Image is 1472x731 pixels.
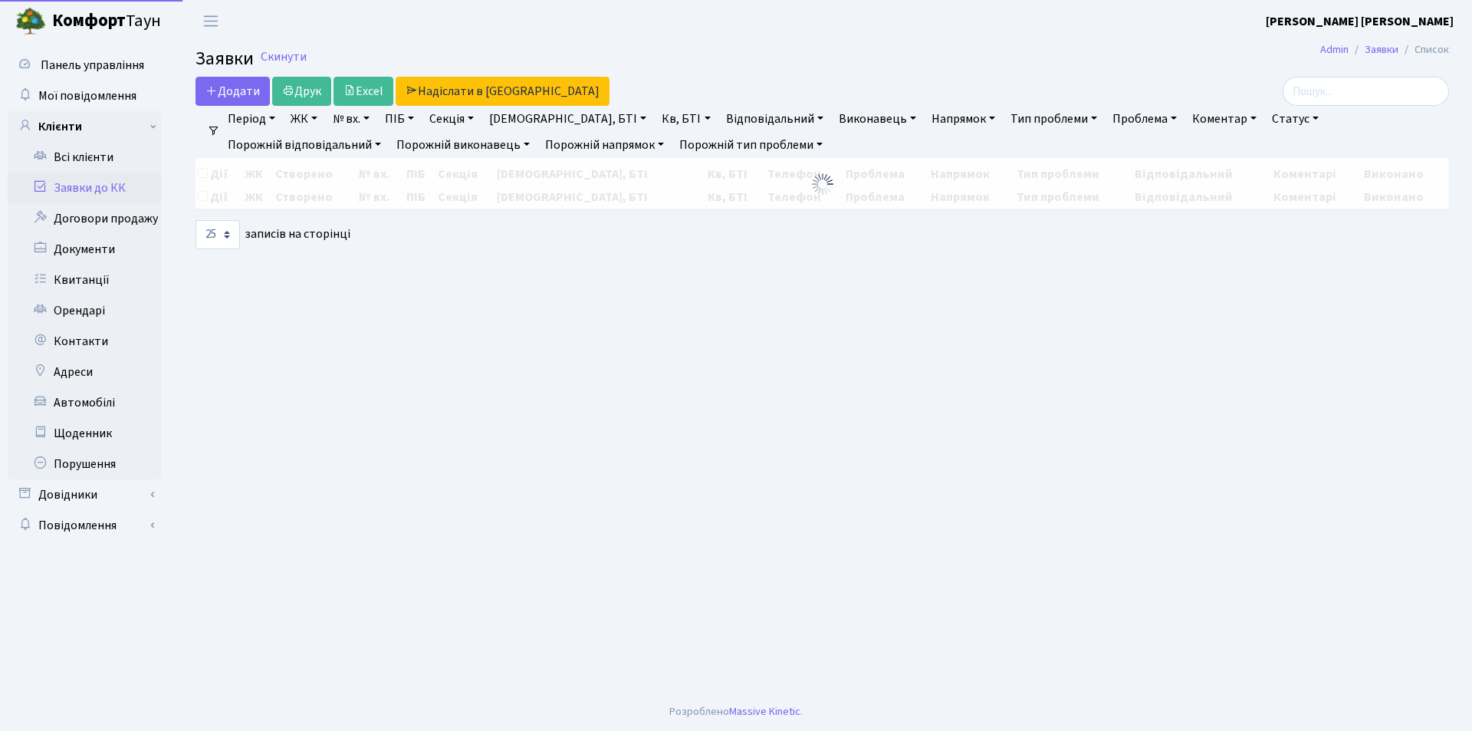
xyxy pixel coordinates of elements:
a: Коментар [1186,106,1263,132]
a: Мої повідомлення [8,81,161,111]
a: Щоденник [8,418,161,449]
a: Надіслати в [GEOGRAPHIC_DATA] [396,77,609,106]
a: Порожній виконавець [390,132,536,158]
a: Клієнти [8,111,161,142]
a: Кв, БТІ [655,106,716,132]
a: Заявки до КК [8,173,161,203]
a: [DEMOGRAPHIC_DATA], БТІ [483,106,652,132]
span: Панель управління [41,57,144,74]
a: № вх. [327,106,376,132]
a: Квитанції [8,265,161,295]
a: Відповідальний [720,106,830,132]
a: Massive Kinetic [729,703,800,719]
a: Скинути [261,50,307,64]
a: ЖК [284,106,324,132]
b: Комфорт [52,8,126,33]
a: Адреси [8,357,161,387]
span: Мої повідомлення [38,87,136,104]
b: [PERSON_NAME] [PERSON_NAME] [1266,13,1454,30]
a: Тип проблеми [1004,106,1103,132]
span: Таун [52,8,161,35]
span: Заявки [195,45,254,72]
a: Секція [423,106,480,132]
a: Порожній відповідальний [222,132,387,158]
li: Список [1398,41,1449,58]
a: ПІБ [379,106,420,132]
select: записів на сторінці [195,220,240,249]
a: [PERSON_NAME] [PERSON_NAME] [1266,12,1454,31]
a: Статус [1266,106,1325,132]
a: Напрямок [925,106,1001,132]
a: Друк [272,77,331,106]
a: Період [222,106,281,132]
a: Повідомлення [8,510,161,541]
span: Додати [205,83,260,100]
a: Excel [333,77,393,106]
a: Проблема [1106,106,1183,132]
a: Документи [8,234,161,265]
a: Порожній напрямок [539,132,670,158]
a: Панель управління [8,50,161,81]
a: Admin [1320,41,1349,58]
a: Контакти [8,326,161,357]
button: Переключити навігацію [192,8,230,34]
a: Всі клієнти [8,142,161,173]
div: Розроблено . [669,703,803,720]
a: Виконавець [833,106,922,132]
a: Автомобілі [8,387,161,418]
input: Пошук... [1283,77,1449,106]
a: Порожній тип проблеми [673,132,829,158]
img: logo.png [15,6,46,37]
a: Порушення [8,449,161,479]
nav: breadcrumb [1297,34,1472,66]
a: Орендарі [8,295,161,326]
a: Додати [195,77,270,106]
a: Заявки [1365,41,1398,58]
img: Обробка... [810,172,835,196]
label: записів на сторінці [195,220,350,249]
a: Договори продажу [8,203,161,234]
a: Довідники [8,479,161,510]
